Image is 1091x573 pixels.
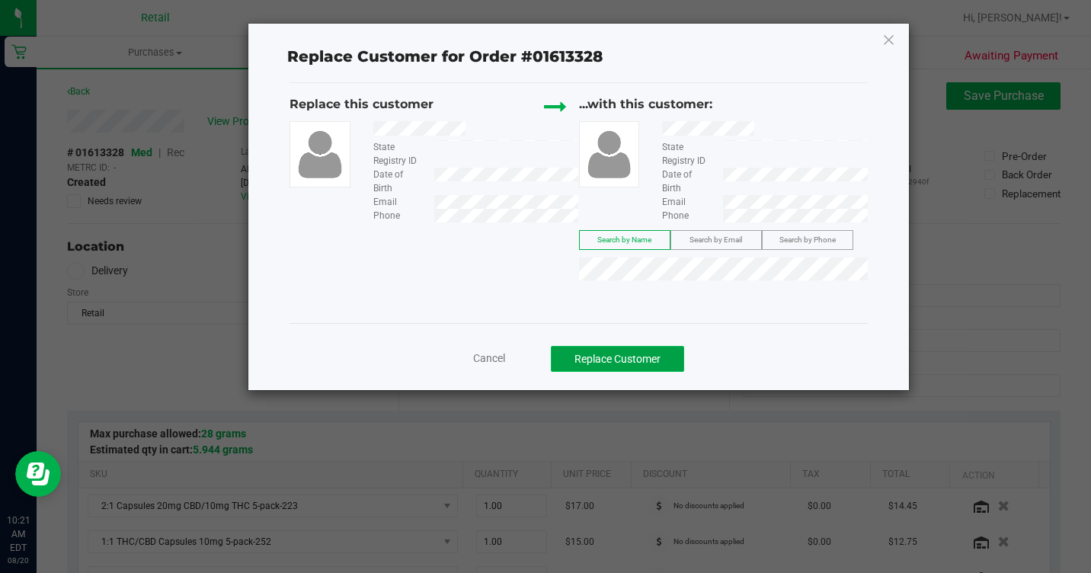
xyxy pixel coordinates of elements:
[362,209,434,222] div: Phone
[473,352,505,364] span: Cancel
[293,128,347,181] img: user-icon.png
[362,140,434,168] div: State Registry ID
[597,235,651,244] span: Search by Name
[362,195,434,209] div: Email
[689,235,742,244] span: Search by Email
[651,209,723,222] div: Phone
[551,346,684,372] button: Replace Customer
[278,44,612,70] span: Replace Customer for Order #01613328
[651,140,723,168] div: State Registry ID
[290,97,434,111] span: Replace this customer
[15,451,61,497] iframe: Resource center
[579,97,712,111] span: ...with this customer:
[651,195,723,209] div: Email
[362,168,434,195] div: Date of Birth
[583,128,636,181] img: user-icon.png
[779,235,836,244] span: Search by Phone
[651,168,723,195] div: Date of Birth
